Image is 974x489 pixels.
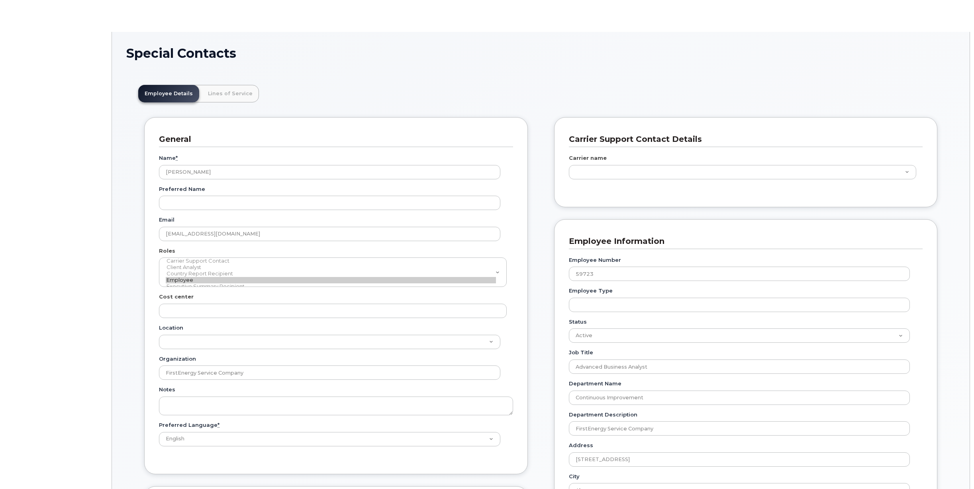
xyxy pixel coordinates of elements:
[569,349,593,356] label: Job Title
[569,256,621,264] label: Employee Number
[569,411,637,418] label: Department Description
[159,324,183,332] label: Location
[166,283,496,290] option: Executive Summary Recipient
[569,154,607,162] label: Carrier name
[569,473,580,480] label: City
[126,46,955,60] h1: Special Contacts
[218,422,219,428] abbr: required
[166,258,496,264] option: Carrier Support Contact
[166,271,496,277] option: Country Report Recipient
[166,277,496,283] option: Employee
[166,264,496,271] option: Client Analyst
[159,386,175,393] label: Notes
[569,380,621,387] label: Department Name
[569,236,917,247] h3: Employee Information
[159,247,175,255] label: Roles
[159,421,219,429] label: Preferred Language
[159,293,194,300] label: Cost center
[159,185,205,193] label: Preferred Name
[569,287,613,295] label: Employee Type
[569,134,917,145] h3: Carrier Support Contact Details
[159,216,174,224] label: Email
[202,85,259,102] a: Lines of Service
[159,134,507,145] h3: General
[569,318,587,326] label: Status
[569,442,593,449] label: Address
[159,355,196,363] label: Organization
[138,85,199,102] a: Employee Details
[159,154,178,162] label: Name
[176,155,178,161] abbr: required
